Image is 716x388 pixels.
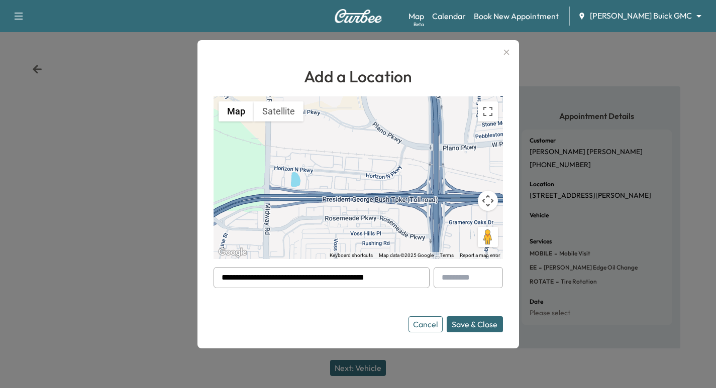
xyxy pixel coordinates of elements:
[590,10,692,22] span: [PERSON_NAME] Buick GMC
[330,252,373,259] button: Keyboard shortcuts
[334,9,382,23] img: Curbee Logo
[478,191,498,211] button: Map camera controls
[414,21,424,28] div: Beta
[216,246,249,259] a: Open this area in Google Maps (opens a new window)
[432,10,466,22] a: Calendar
[408,10,424,22] a: MapBeta
[379,252,434,258] span: Map data ©2025 Google
[478,101,498,121] button: Toggle fullscreen view
[440,252,454,258] a: Terms (opens in new tab)
[478,227,498,247] button: Drag Pegman onto the map to open Street View
[408,316,443,332] button: Cancel
[474,10,559,22] a: Book New Appointment
[216,246,249,259] img: Google
[254,101,303,121] button: Show satellite imagery
[460,252,500,258] a: Report a map error
[214,64,503,88] h1: Add a Location
[447,316,503,332] button: Save & Close
[219,101,254,121] button: Show street map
